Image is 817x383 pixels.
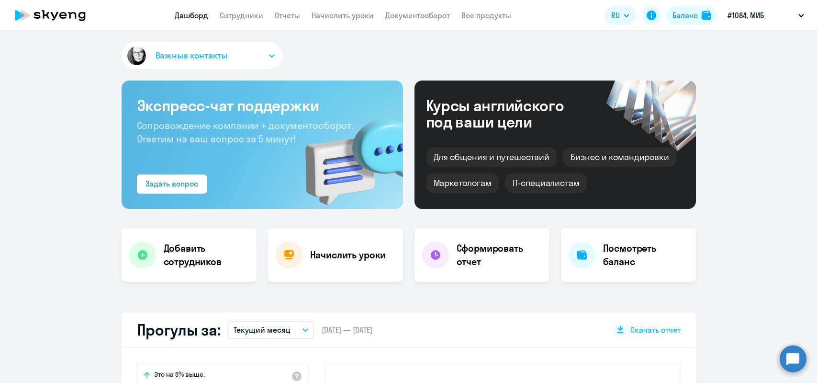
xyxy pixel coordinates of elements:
[461,11,511,20] a: Все продукты
[603,242,688,268] h4: Посмотреть баланс
[137,96,388,115] h3: Экспресс-чат поддержки
[385,11,450,20] a: Документооборот
[234,324,291,336] p: Текущий месяц
[630,325,681,335] span: Скачать отчет
[312,11,374,20] a: Начислить уроки
[672,10,698,21] div: Баланс
[611,10,620,21] span: RU
[164,242,249,268] h4: Добавить сотрудников
[563,147,677,167] div: Бизнес и командировки
[723,4,809,27] button: #1084, МИБ
[604,6,636,25] button: RU
[137,320,221,339] h2: Прогулы за:
[505,173,587,193] div: IT-специалистам
[457,242,542,268] h4: Сформировать отчет
[322,325,372,335] span: [DATE] — [DATE]
[156,49,227,62] span: Важные контакты
[125,45,148,67] img: avatar
[122,42,282,69] button: Важные контакты
[175,11,208,20] a: Дашборд
[426,97,590,130] div: Курсы английского под ваши цели
[667,6,717,25] button: Балансbalance
[291,101,403,209] img: bg-img
[727,10,764,21] p: #1084, МИБ
[145,178,198,189] div: Задать вопрос
[310,248,386,262] h4: Начислить уроки
[702,11,711,20] img: balance
[137,119,353,145] span: Сопровождение компании + документооборот. Ответим на ваш вопрос за 5 минут!
[426,147,558,167] div: Для общения и путешествий
[426,173,499,193] div: Маркетологам
[137,174,207,194] button: Задать вопрос
[228,321,314,339] button: Текущий месяц
[275,11,300,20] a: Отчеты
[220,11,263,20] a: Сотрудники
[154,370,205,382] span: Это на 5% выше,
